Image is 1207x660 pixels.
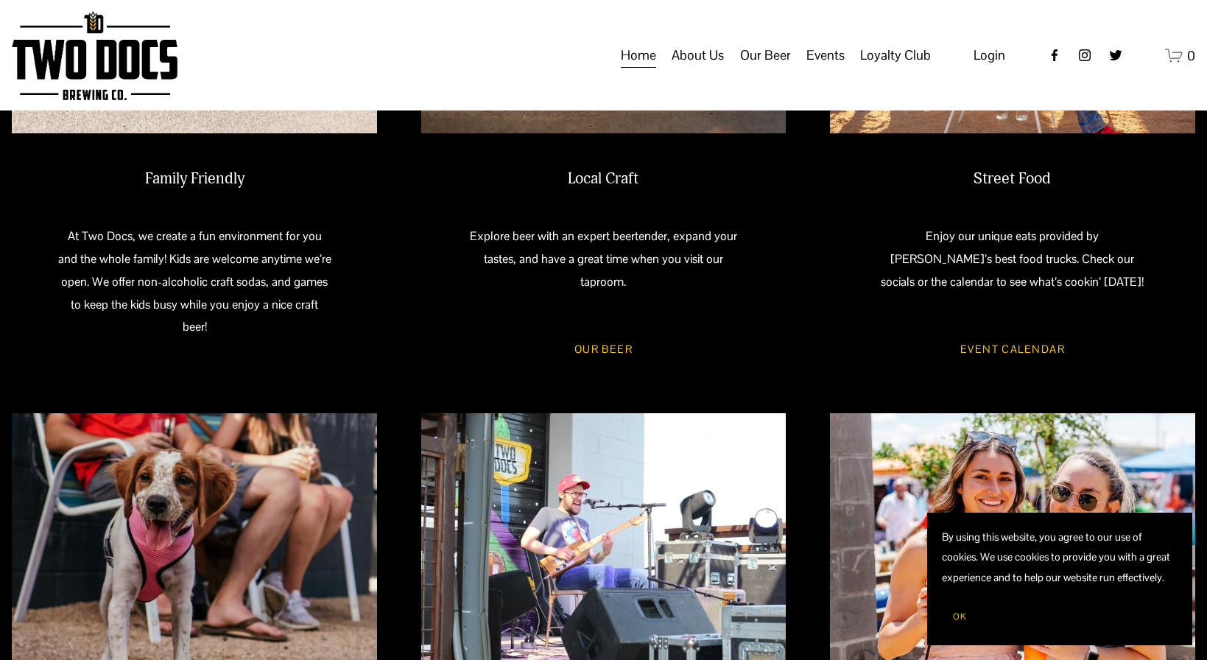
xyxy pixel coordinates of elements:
[1165,46,1195,65] a: 0 items in cart
[974,46,1005,63] span: Login
[1077,48,1092,63] a: instagram-unauth
[1187,47,1195,64] span: 0
[806,41,845,69] a: folder dropdown
[876,169,1150,189] h2: Street Food
[57,169,331,189] h2: Family Friendly
[740,43,791,68] span: Our Beer
[57,225,331,339] p: At Two Docs, we create a fun environment for you and the whole family! Kids are welcome anytime w...
[927,513,1192,645] section: Cookie banner
[12,11,177,100] img: Two Docs Brewing Co.
[467,225,741,293] p: Explore beer with an expert beertender, expand your tastes, and have a great time when you visit ...
[942,603,977,631] button: OK
[1108,48,1123,63] a: twitter-unauth
[621,41,656,69] a: Home
[1047,48,1062,63] a: Facebook
[876,225,1150,293] p: Enjoy our unique eats provided by [PERSON_NAME]’s best food trucks. Check our socials or the cale...
[974,43,1005,68] a: Login
[672,43,724,68] span: About Us
[467,169,741,189] h2: Local Craft
[942,527,1178,588] p: By using this website, you agree to our use of cookies. We use cookies to provide you with a grea...
[860,41,931,69] a: folder dropdown
[553,330,654,369] a: Our Beer
[953,611,966,622] span: OK
[740,41,791,69] a: folder dropdown
[939,330,1086,369] a: Event Calendar
[672,41,724,69] a: folder dropdown
[860,43,931,68] span: Loyalty Club
[806,43,845,68] span: Events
